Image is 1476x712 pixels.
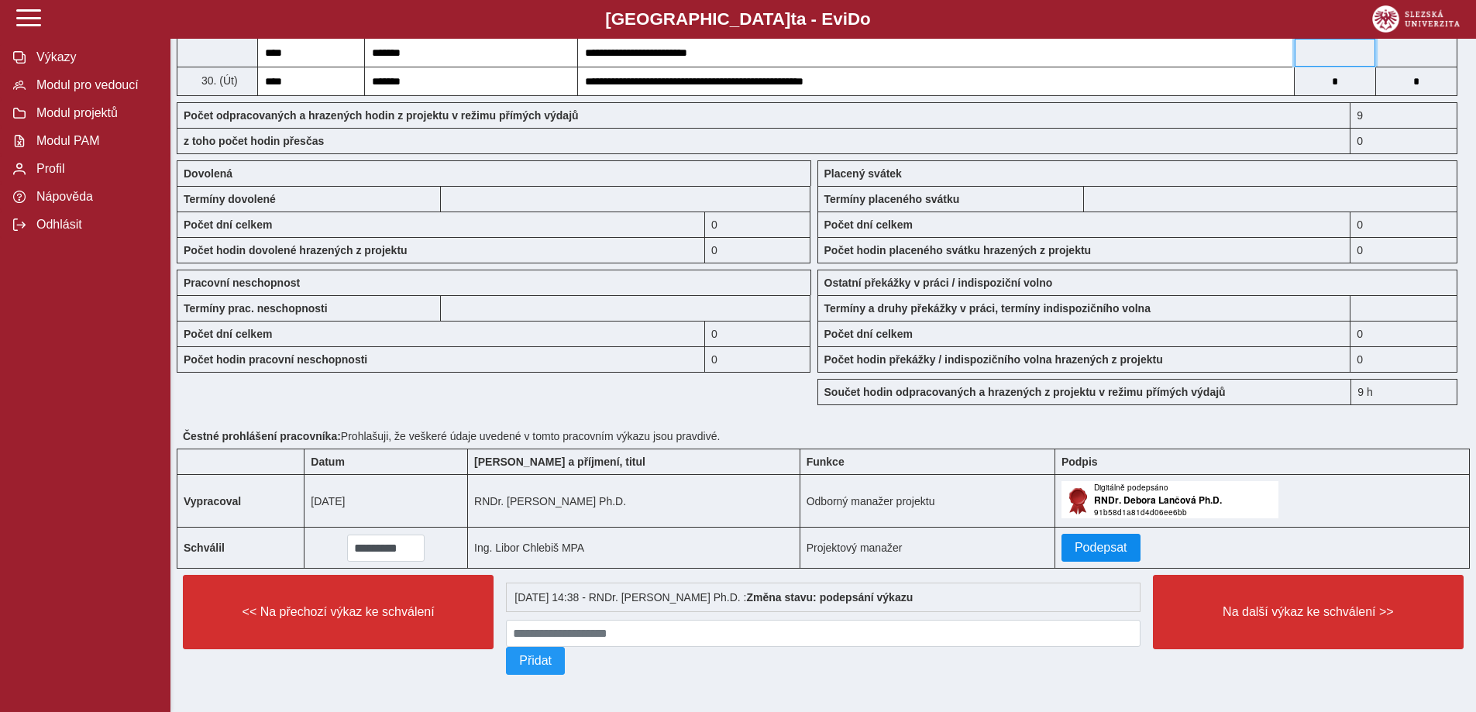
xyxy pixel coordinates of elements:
[184,193,276,205] b: Termíny dovolené
[1350,102,1457,128] div: 9
[46,9,1430,29] b: [GEOGRAPHIC_DATA] a - Evi
[824,386,1226,398] b: Součet hodin odpracovaných a hrazených z projektu v režimu přímých výdajů
[1350,379,1457,405] div: 9 h
[848,9,860,29] span: D
[184,302,328,315] b: Termíny prac. neschopnosti
[1075,541,1127,555] span: Podepsat
[32,134,157,148] span: Modul PAM
[177,424,1470,449] div: Prohlašuji, že veškeré údaje uvedené v tomto pracovním výkazu jsou pravdivé.
[183,575,494,649] button: << Na přechozí výkaz ke schválení
[747,591,913,604] b: Změna stavu: podepsání výkazu
[824,328,913,340] b: Počet dní celkem
[1061,456,1098,468] b: Podpis
[1061,481,1278,518] img: Digitálně podepsáno uživatelem
[824,218,913,231] b: Počet dní celkem
[705,212,810,237] div: 0
[183,430,341,442] b: Čestné prohlášení pracovníka:
[1061,534,1141,562] button: Podepsat
[468,528,800,569] td: Ing. Libor Chlebiš MPA
[824,167,902,180] b: Placený svátek
[32,218,157,232] span: Odhlásit
[807,456,845,468] b: Funkce
[506,583,1141,612] div: [DATE] 14:38 - RNDr. [PERSON_NAME] Ph.D. :
[1350,321,1457,346] div: 0
[184,167,232,180] b: Dovolená
[196,605,480,619] span: << Na přechozí výkaz ke schválení
[184,218,272,231] b: Počet dní celkem
[32,190,157,204] span: Nápověda
[184,244,408,256] b: Počet hodin dovolené hrazených z projektu
[1350,128,1457,154] div: 0
[705,237,810,263] div: 0
[184,353,367,366] b: Počet hodin pracovní neschopnosti
[311,495,345,507] span: [DATE]
[198,74,238,87] span: 30. (Út)
[1166,605,1450,619] span: Na další výkaz ke schválení >>
[32,106,157,120] span: Modul projektů
[1372,5,1460,33] img: logo_web_su.png
[474,456,645,468] b: [PERSON_NAME] a příjmení, titul
[705,346,810,373] div: 0
[824,244,1092,256] b: Počet hodin placeného svátku hrazených z projektu
[184,495,241,507] b: Vypracoval
[1350,346,1457,373] div: 0
[32,78,157,92] span: Modul pro vedoucí
[519,654,552,668] span: Přidat
[184,109,579,122] b: Počet odpracovaných a hrazených hodin z projektu v režimu přímých výdajů
[800,528,1055,569] td: Projektový manažer
[800,475,1055,528] td: Odborný manažer projektu
[1350,212,1457,237] div: 0
[32,162,157,176] span: Profil
[506,647,565,675] button: Přidat
[824,353,1163,366] b: Počet hodin překážky / indispozičního volna hrazených z projektu
[1153,575,1464,649] button: Na další výkaz ke schválení >>
[184,135,324,147] b: z toho počet hodin přesčas
[824,193,960,205] b: Termíny placeného svátku
[824,277,1053,289] b: Ostatní překážky v práci / indispoziční volno
[1350,237,1457,263] div: 0
[860,9,871,29] span: o
[184,542,225,554] b: Schválil
[790,9,796,29] span: t
[311,456,345,468] b: Datum
[184,277,300,289] b: Pracovní neschopnost
[32,50,157,64] span: Výkazy
[184,328,272,340] b: Počet dní celkem
[468,475,800,528] td: RNDr. [PERSON_NAME] Ph.D.
[824,302,1151,315] b: Termíny a druhy překážky v práci, termíny indispozičního volna
[705,321,810,346] div: 0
